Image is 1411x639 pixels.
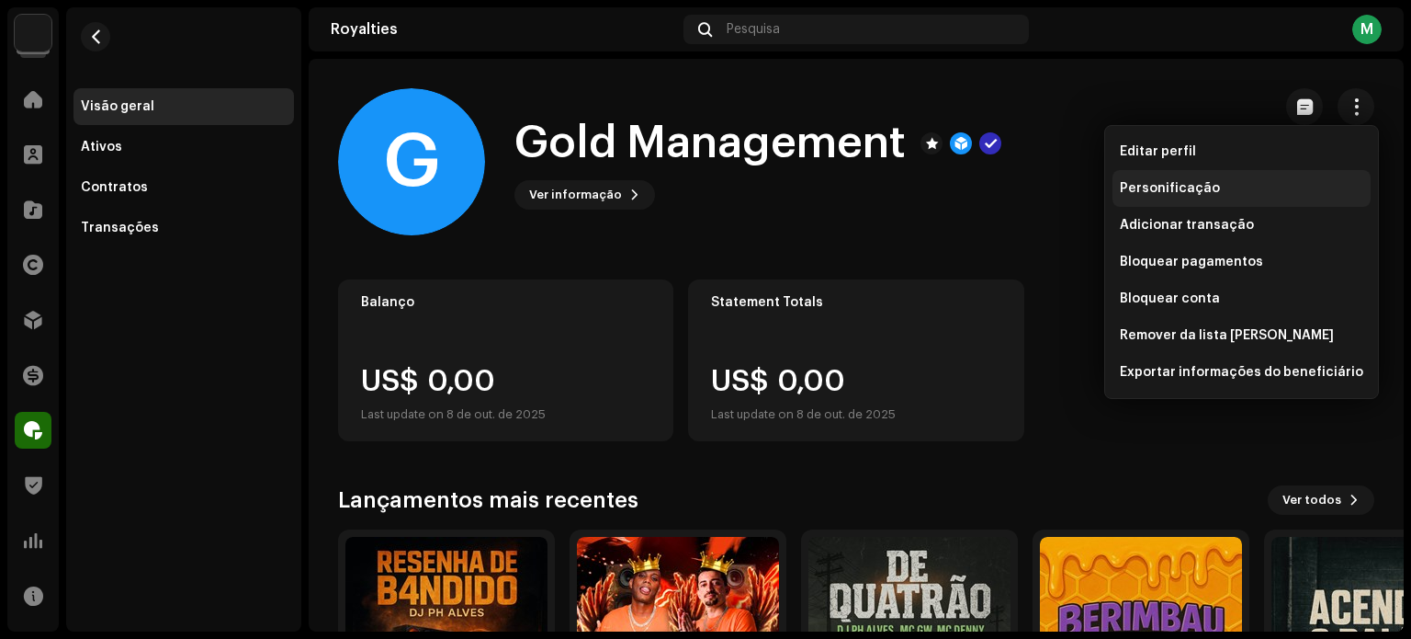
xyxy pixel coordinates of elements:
re-o-card-value: Statement Totals [688,280,1023,441]
h1: Gold Management [514,114,906,173]
span: Adicionar transação [1120,218,1254,233]
div: M [1352,15,1382,44]
re-m-nav-item: Visão geral [73,88,294,125]
button: Ver todos [1268,485,1374,515]
img: 730b9dfe-18b5-4111-b483-f30b0c182d82 [15,15,51,51]
span: Ver informação [529,177,622,213]
span: Bloquear conta [1120,291,1220,306]
div: G [338,88,485,235]
button: Ver informação [514,180,655,210]
re-m-nav-item: Transações [73,210,294,246]
div: Statement Totals [711,295,1000,310]
re-m-nav-item: Ativos [73,129,294,165]
span: Editar perfil [1120,144,1196,159]
re-o-card-value: Balanço [338,280,673,441]
div: Royalties [331,22,676,37]
div: Last update on 8 de out. de 2025 [361,404,546,426]
re-m-nav-item: Contratos [73,169,294,206]
span: Personificação [1120,181,1220,196]
div: Transações [81,221,159,235]
div: Contratos [81,180,148,195]
span: Ver todos [1282,482,1341,519]
h3: Lançamentos mais recentes [338,485,638,515]
span: Bloquear pagamentos [1120,255,1263,269]
span: Remover da lista [PERSON_NAME] [1120,328,1334,343]
div: Last update on 8 de out. de 2025 [711,404,896,426]
span: Exportar informações do beneficiário [1120,365,1363,380]
div: Balanço [361,295,650,310]
div: Ativos [81,140,122,154]
span: Pesquisa [727,22,780,37]
div: Visão geral [81,99,154,114]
